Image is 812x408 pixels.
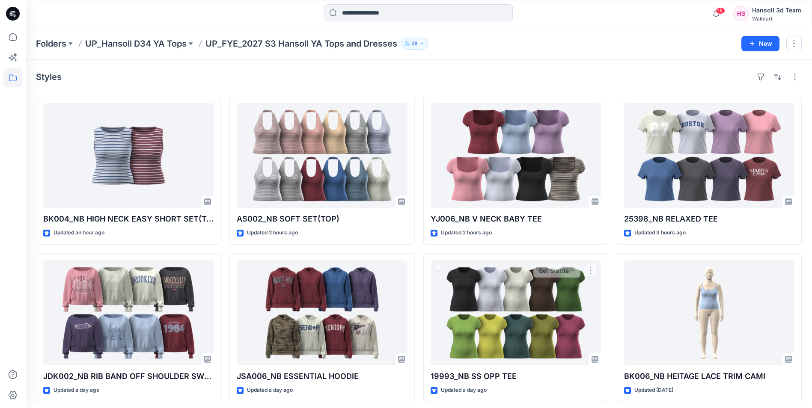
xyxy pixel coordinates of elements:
[54,228,104,237] p: Updated an hour ago
[624,370,794,382] p: BK006_NB HEITAGE LACE TRIM CAMI
[634,386,673,395] p: Updated [DATE]
[441,228,492,237] p: Updated 2 hours ago
[237,370,407,382] p: JSA006_NB ESSENTIAL HOODIE
[431,103,601,208] a: YJ006_NB V NECK BABY TEE
[43,103,214,208] a: BK004_NB HIGH NECK EASY SHORT SET(TOP)
[36,72,62,82] h4: Styles
[43,370,214,382] p: JDK002_NB RIB BAND OFF SHOULDER SWEATSHIRT
[237,260,407,365] a: JSA006_NB ESSENTIAL HOODIE
[54,386,99,395] p: Updated a day ago
[624,213,794,225] p: 25398_NB RELAXED TEE
[441,386,487,395] p: Updated a day ago
[752,5,801,15] div: Hansoll 3d Team
[85,38,187,50] a: UP_Hansoll D34 YA Tops
[733,6,749,21] div: H3
[247,228,298,237] p: Updated 2 hours ago
[741,36,779,51] button: New
[431,260,601,365] a: 19993_NB SS OPP TEE
[247,386,293,395] p: Updated a day ago
[237,213,407,225] p: AS002_NB SOFT SET(TOP)
[624,103,794,208] a: 25398_NB RELAXED TEE
[36,38,66,50] a: Folders
[624,260,794,365] a: BK006_NB HEITAGE LACE TRIM CAMI
[43,260,214,365] a: JDK002_NB RIB BAND OFF SHOULDER SWEATSHIRT
[431,213,601,225] p: YJ006_NB V NECK BABY TEE
[43,213,214,225] p: BK004_NB HIGH NECK EASY SHORT SET(TOP)
[237,103,407,208] a: AS002_NB SOFT SET(TOP)
[634,228,686,237] p: Updated 3 hours ago
[716,7,725,14] span: 15
[205,38,397,50] p: UP_FYE_2027 S3 Hansoll YA Tops and Dresses
[411,39,418,48] p: 28
[401,38,428,50] button: 28
[752,15,801,22] div: Walmart
[431,370,601,382] p: 19993_NB SS OPP TEE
